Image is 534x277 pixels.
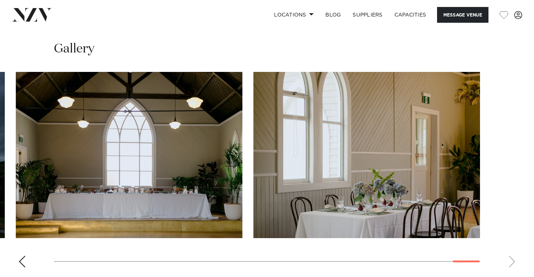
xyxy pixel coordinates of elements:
a: SUPPLIERS [347,7,388,23]
a: Locations [268,7,320,23]
a: Capacities [389,7,432,23]
swiper-slide: 28 / 29 [16,72,242,238]
button: Message Venue [437,7,488,23]
a: BLOG [320,7,347,23]
h2: Gallery [54,41,94,57]
swiper-slide: 29 / 29 [253,72,480,238]
img: nzv-logo.png [12,8,52,21]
